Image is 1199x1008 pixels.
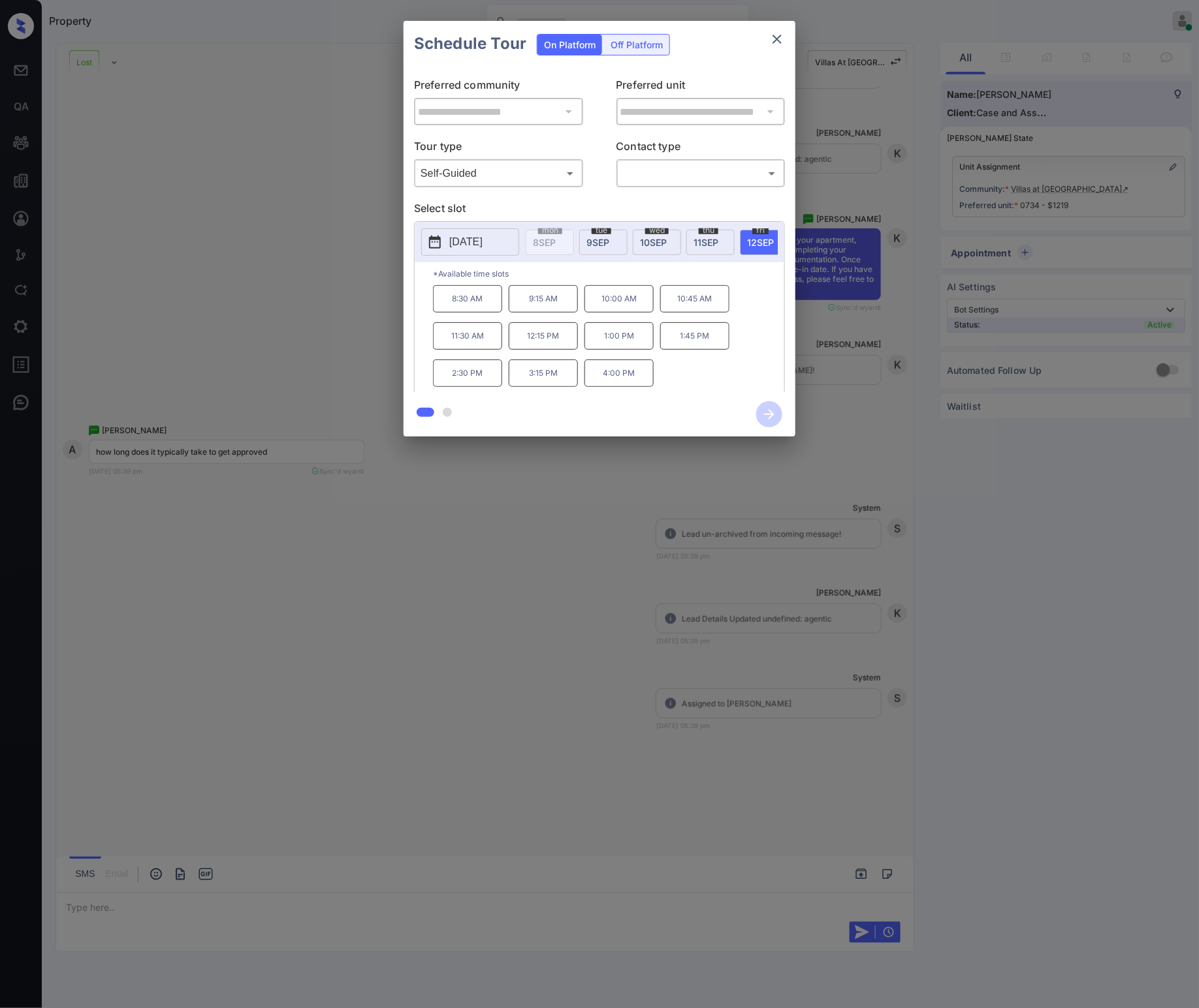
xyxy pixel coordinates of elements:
div: date-select [740,230,788,255]
span: wed [645,226,669,234]
p: Select slot [414,200,785,221]
p: 12:15 PM [509,322,578,350]
div: date-select [686,230,735,255]
p: 1:00 PM [584,322,654,350]
p: Contact type [616,138,786,159]
span: 9 SEP [586,237,609,248]
h2: Schedule Tour [404,21,537,67]
p: 1:45 PM [660,322,729,350]
p: 4:00 PM [584,359,654,387]
div: Self-Guided [417,162,580,184]
span: tue [592,226,611,234]
p: Tour type [414,138,583,159]
p: 8:30 AM [433,285,502,313]
p: 10:45 AM [660,285,729,313]
div: On Platform [537,35,602,55]
p: 2:30 PM [433,359,502,387]
div: Off Platform [604,35,669,55]
p: [DATE] [449,234,483,250]
p: 11:30 AM [433,322,502,350]
p: 9:15 AM [509,285,578,313]
p: *Available time slots [433,262,784,285]
span: 10 SEP [640,237,667,248]
div: date-select [579,230,628,255]
span: fri [752,226,769,234]
span: thu [699,226,718,234]
button: [DATE] [421,228,519,256]
button: btn-next [748,397,790,431]
span: 11 SEP [694,237,718,248]
p: 10:00 AM [584,285,654,313]
p: Preferred unit [616,77,786,98]
div: date-select [633,230,681,255]
button: close [764,26,790,52]
p: Preferred community [414,77,583,98]
span: 12 SEP [747,237,774,248]
p: 3:15 PM [509,359,578,387]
